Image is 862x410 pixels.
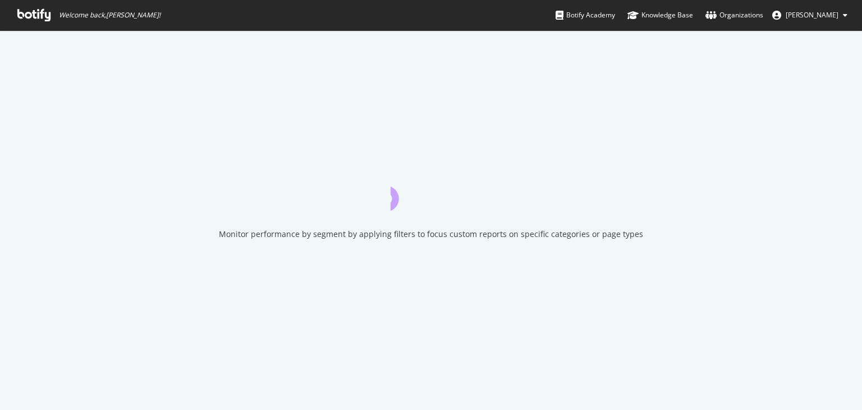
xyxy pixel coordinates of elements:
span: Venus Martel [786,10,838,20]
div: Botify Academy [556,10,615,21]
div: Knowledge Base [627,10,693,21]
button: [PERSON_NAME] [763,6,856,24]
div: Organizations [705,10,763,21]
span: Welcome back, [PERSON_NAME] ! [59,11,161,20]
